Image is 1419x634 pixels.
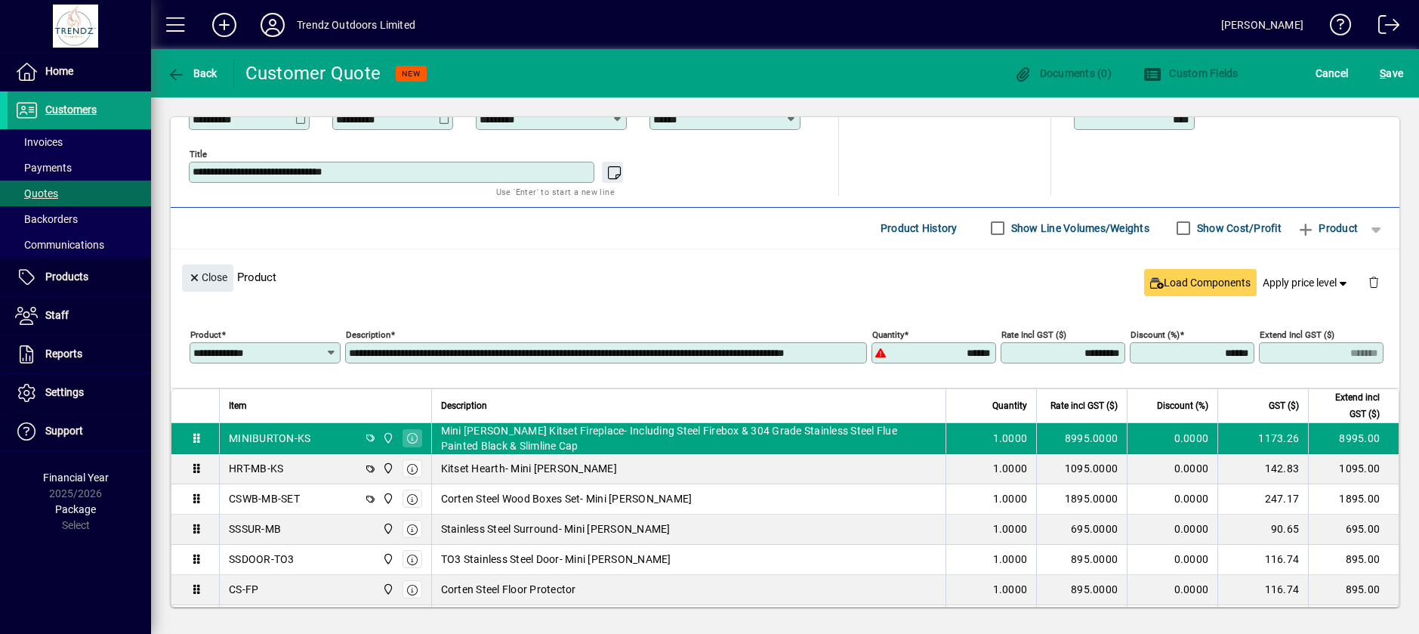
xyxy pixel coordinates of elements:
[1380,67,1386,79] span: S
[441,521,671,537] span: Stainless Steel Surround- Mini [PERSON_NAME]
[881,216,958,240] span: Product History
[1194,221,1282,236] label: Show Cost/Profit
[1308,423,1399,454] td: 8995.00
[1269,397,1299,414] span: GST ($)
[1217,454,1308,484] td: 142.83
[229,552,295,567] div: SSDOOR-TO3
[15,213,78,225] span: Backorders
[190,329,221,339] mat-label: Product
[992,397,1027,414] span: Quantity
[229,461,283,476] div: HRT-MB-KS
[8,374,151,412] a: Settings
[190,148,207,159] mat-label: Title
[15,187,58,199] span: Quotes
[8,181,151,206] a: Quotes
[1380,61,1403,85] span: ave
[1157,397,1208,414] span: Discount (%)
[1376,60,1407,87] button: Save
[8,336,151,373] a: Reports
[1308,575,1399,605] td: 895.00
[1046,521,1118,537] div: 695.0000
[8,258,151,296] a: Products
[55,503,96,515] span: Package
[346,329,390,339] mat-label: Description
[1318,389,1380,422] span: Extend incl GST ($)
[1050,397,1118,414] span: Rate incl GST ($)
[200,11,248,39] button: Add
[441,552,671,567] span: TO3 Stainless Steel Door- Mini [PERSON_NAME]
[229,582,258,597] div: CS-FP
[229,397,247,414] span: Item
[441,491,693,506] span: Corten Steel Wood Boxes Set- Mini [PERSON_NAME]
[441,397,487,414] span: Description
[15,136,63,148] span: Invoices
[45,425,83,437] span: Support
[171,249,1399,305] div: Product
[1308,454,1399,484] td: 1095.00
[167,67,217,79] span: Back
[43,472,109,484] span: Financial Year
[1008,221,1149,236] label: Show Line Volumes/Weights
[1257,269,1356,296] button: Apply price level
[441,423,937,453] span: Mini [PERSON_NAME] Kitset Fireplace- Including Steel Firebox & 304 Grade Stainless Steel Flue Pai...
[15,162,72,174] span: Payments
[8,129,151,155] a: Invoices
[15,239,104,251] span: Communications
[993,552,1028,567] span: 1.0000
[1217,575,1308,605] td: 116.74
[1221,13,1303,37] div: [PERSON_NAME]
[1046,582,1118,597] div: 895.0000
[1308,545,1399,575] td: 895.00
[229,431,310,446] div: MINIBURTON-KS
[297,13,415,37] div: Trendz Outdoors Limited
[1319,3,1352,52] a: Knowledge Base
[45,309,69,321] span: Staff
[875,215,964,242] button: Product History
[1127,515,1217,545] td: 0.0000
[8,206,151,232] a: Backorders
[496,183,615,200] mat-hint: Use 'Enter' to start a new line
[1312,60,1353,87] button: Cancel
[248,11,297,39] button: Profile
[1046,491,1118,506] div: 1895.0000
[229,491,300,506] div: CSWB-MB-SET
[1356,275,1392,289] app-page-header-button: Delete
[163,60,221,87] button: Back
[8,155,151,181] a: Payments
[993,491,1028,506] span: 1.0000
[1046,431,1118,446] div: 8995.0000
[45,104,97,116] span: Customers
[378,581,396,598] span: New Plymouth
[378,460,396,477] span: New Plymouth
[8,53,151,91] a: Home
[45,65,73,77] span: Home
[45,348,82,360] span: Reports
[1260,329,1334,339] mat-label: Extend incl GST ($)
[378,521,396,537] span: New Plymouth
[1143,67,1239,79] span: Custom Fields
[1127,423,1217,454] td: 0.0000
[182,264,233,292] button: Close
[993,521,1028,537] span: 1.0000
[45,271,88,283] span: Products
[1013,67,1112,79] span: Documents (0)
[993,582,1028,597] span: 1.0000
[1316,61,1349,85] span: Cancel
[1140,60,1242,87] button: Custom Fields
[1217,484,1308,515] td: 247.17
[8,232,151,258] a: Communications
[1046,552,1118,567] div: 895.0000
[1217,423,1308,454] td: 1173.26
[378,551,396,568] span: New Plymouth
[1144,269,1257,296] button: Load Components
[1127,484,1217,515] td: 0.0000
[8,297,151,335] a: Staff
[1289,215,1365,242] button: Product
[993,461,1028,476] span: 1.0000
[1308,484,1399,515] td: 1895.00
[993,431,1028,446] span: 1.0000
[245,61,381,85] div: Customer Quote
[45,386,84,398] span: Settings
[1001,329,1066,339] mat-label: Rate incl GST ($)
[378,490,396,507] span: New Plymouth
